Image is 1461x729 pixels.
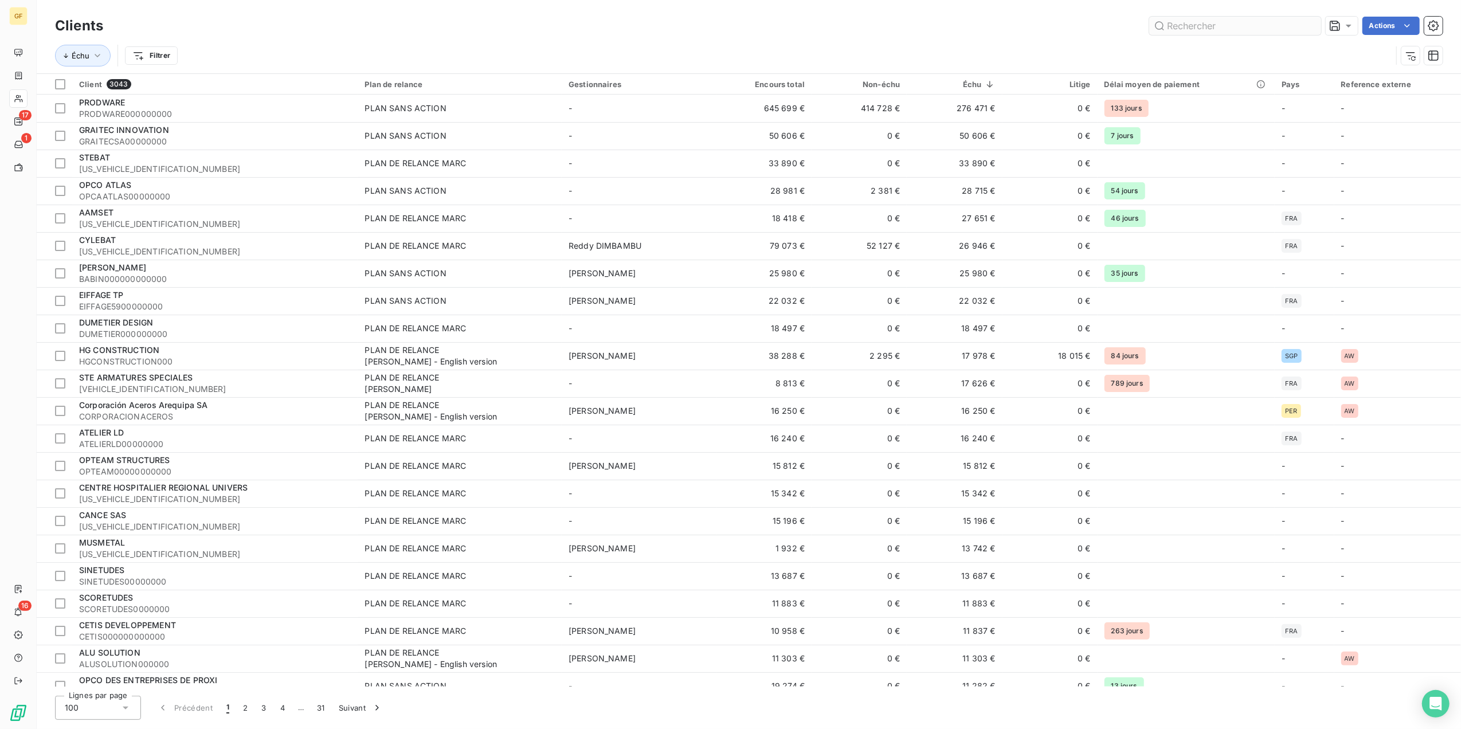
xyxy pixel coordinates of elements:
div: PLAN DE RELANCE [PERSON_NAME] - English version [365,399,508,422]
td: 0 € [812,122,907,150]
span: [PERSON_NAME] [569,406,636,416]
td: 2 295 € [812,342,907,370]
span: - [1282,103,1285,113]
span: GRAITECSA00000000 [79,136,351,147]
div: Reference externe [1341,80,1455,89]
span: 1 [226,702,229,714]
span: - [1282,186,1285,195]
td: 0 € [1002,397,1098,425]
span: Échu [72,51,89,60]
span: OPCO DES ENTREPRISES DE PROXI [79,675,217,685]
td: 16 240 € [907,425,1002,452]
span: AW [1345,352,1355,359]
div: Gestionnaires [569,80,710,89]
div: Plan de relance [365,80,555,89]
span: - [1282,158,1285,168]
td: 0 € [1002,150,1098,177]
td: 1 932 € [716,535,812,562]
span: - [1282,543,1285,553]
td: 0 € [812,480,907,507]
div: PLAN SANS ACTION [365,680,446,692]
span: [US_VEHICLE_IDENTIFICATION_NUMBER] [79,218,351,230]
td: 27 651 € [907,205,1002,232]
span: - [569,131,572,140]
div: PLAN DE RELANCE MARC [365,543,466,554]
span: - [569,323,572,333]
td: 0 € [1002,507,1098,535]
span: GRAITEC INNOVATION [79,125,169,135]
span: - [569,213,572,223]
div: PLAN DE RELANCE MARC [365,598,466,609]
span: OPTEAM00000000000 [79,466,351,477]
td: 22 032 € [907,287,1002,315]
td: 0 € [1002,232,1098,260]
td: 645 699 € [716,95,812,122]
span: 46 jours [1104,210,1146,227]
div: Encours total [723,80,805,89]
span: PER [1285,407,1297,414]
span: - [1341,131,1345,140]
span: - [1282,681,1285,691]
td: 16 240 € [716,425,812,452]
td: 15 342 € [716,480,812,507]
h3: Clients [55,15,103,36]
span: 100 [65,702,79,714]
a: 17 [9,112,27,131]
span: 133 jours [1104,100,1149,117]
td: 0 € [812,370,907,397]
span: 1 [21,133,32,143]
span: - [1341,626,1345,636]
span: CORPORACIONACEROS [79,411,351,422]
td: 33 890 € [907,150,1002,177]
span: STEBAT [79,152,110,162]
td: 13 687 € [907,562,1002,590]
div: Open Intercom Messenger [1422,690,1450,718]
td: 0 € [812,452,907,480]
span: OPCAATLAS00000000 [79,191,351,202]
span: - [1341,516,1345,526]
span: - [569,516,572,526]
div: PLAN SANS ACTION [365,130,446,142]
span: - [569,158,572,168]
span: - [1341,213,1345,223]
td: 0 € [812,150,907,177]
span: SCORETUDES0000000 [79,603,351,615]
span: OPCO ATLAS [79,180,132,190]
td: 10 958 € [716,617,812,645]
span: - [1341,488,1345,498]
span: DUMETIER DESIGN [79,318,153,327]
td: 0 € [1002,177,1098,205]
td: 0 € [1002,260,1098,287]
span: CANCE SAS [79,510,126,520]
span: [US_VEHICLE_IDENTIFICATION_NUMBER] [79,521,351,532]
span: STE ARMATURES SPECIALES [79,373,193,382]
td: 11 303 € [907,645,1002,672]
div: PLAN SANS ACTION [365,103,446,114]
td: 33 890 € [716,150,812,177]
button: 4 [273,696,292,720]
span: - [1341,158,1345,168]
button: Précédent [150,696,220,720]
td: 15 342 € [907,480,1002,507]
span: PRODWARE [79,97,125,107]
div: PLAN DE RELANCE [PERSON_NAME] [365,372,508,395]
span: FRA [1285,628,1298,634]
td: 15 812 € [716,452,812,480]
div: PLAN SANS ACTION [365,295,446,307]
td: 15 812 € [907,452,1002,480]
span: - [1282,598,1285,608]
td: 19 274 € [716,672,812,700]
span: CETIS DEVELOPPEMENT [79,620,176,630]
div: PLAN DE RELANCE MARC [365,158,466,169]
span: Reddy DIMBAMBU [569,241,641,250]
span: DUMETIER000000000 [79,328,351,340]
td: 0 € [812,260,907,287]
span: 54 jours [1104,182,1145,199]
button: Suivant [332,696,390,720]
td: 0 € [1002,562,1098,590]
td: 11 303 € [716,645,812,672]
span: - [569,378,572,388]
span: [PERSON_NAME] [569,626,636,636]
span: [PERSON_NAME] [569,268,636,278]
span: ALUSOLUTION000000 [79,659,351,670]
